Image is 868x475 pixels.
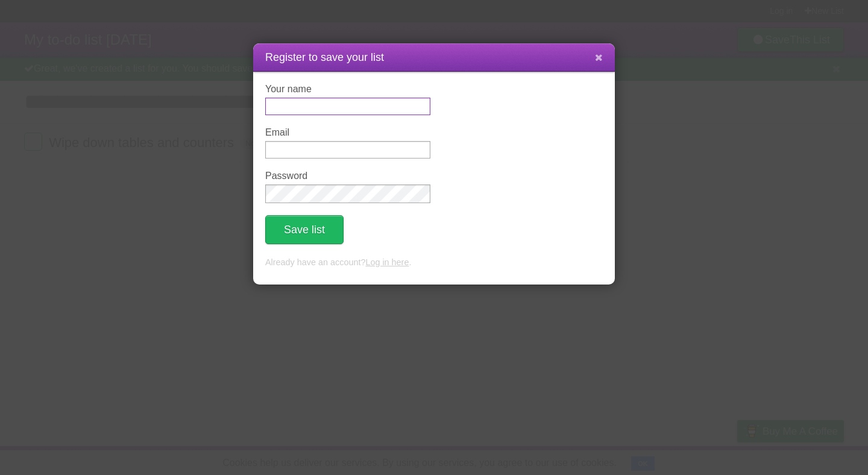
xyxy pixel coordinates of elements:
label: Email [265,127,430,138]
h1: Register to save your list [265,49,603,66]
p: Already have an account? . [265,256,603,269]
label: Your name [265,84,430,95]
label: Password [265,171,430,181]
a: Log in here [365,257,409,267]
button: Save list [265,215,344,244]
